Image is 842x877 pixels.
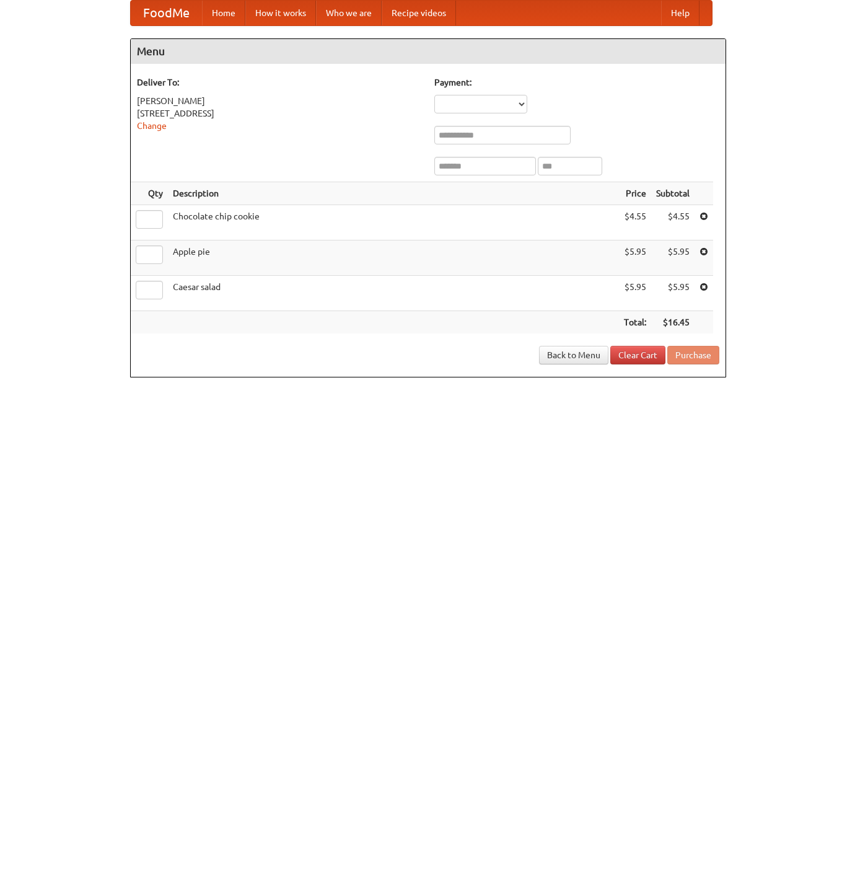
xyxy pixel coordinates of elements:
[619,311,651,334] th: Total:
[131,182,168,205] th: Qty
[539,346,608,364] a: Back to Menu
[619,205,651,240] td: $4.55
[137,121,167,131] a: Change
[651,240,695,276] td: $5.95
[619,182,651,205] th: Price
[651,311,695,334] th: $16.45
[651,182,695,205] th: Subtotal
[316,1,382,25] a: Who we are
[382,1,456,25] a: Recipe videos
[619,276,651,311] td: $5.95
[137,95,422,107] div: [PERSON_NAME]
[651,276,695,311] td: $5.95
[619,240,651,276] td: $5.95
[434,76,719,89] h5: Payment:
[651,205,695,240] td: $4.55
[610,346,665,364] a: Clear Cart
[131,1,202,25] a: FoodMe
[661,1,699,25] a: Help
[245,1,316,25] a: How it works
[202,1,245,25] a: Home
[168,240,619,276] td: Apple pie
[131,39,726,64] h4: Menu
[168,182,619,205] th: Description
[137,76,422,89] h5: Deliver To:
[168,276,619,311] td: Caesar salad
[667,346,719,364] button: Purchase
[137,107,422,120] div: [STREET_ADDRESS]
[168,205,619,240] td: Chocolate chip cookie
